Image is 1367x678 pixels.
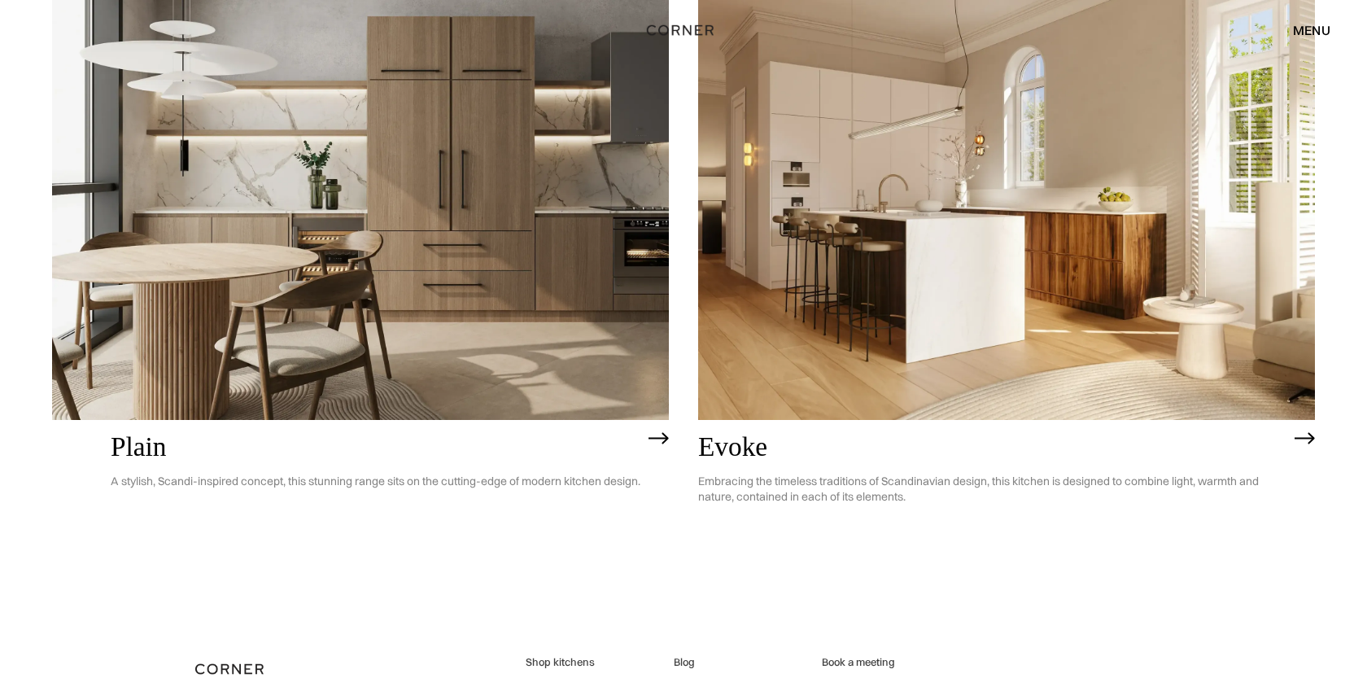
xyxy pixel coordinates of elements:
[633,20,735,41] a: home
[1293,24,1330,37] div: menu
[111,461,640,501] p: A stylish, Scandi-inspired concept, this stunning range sits on the cutting-edge of modern kitche...
[526,655,617,670] a: Shop kitchens
[674,655,773,670] a: Blog
[822,655,896,670] a: Book a meeting
[698,432,1286,462] h2: Evoke
[111,432,640,462] h2: Plain
[1277,16,1330,44] div: menu
[698,461,1286,517] p: Embracing the timeless traditions of Scandinavian design, this kitchen is designed to combine lig...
